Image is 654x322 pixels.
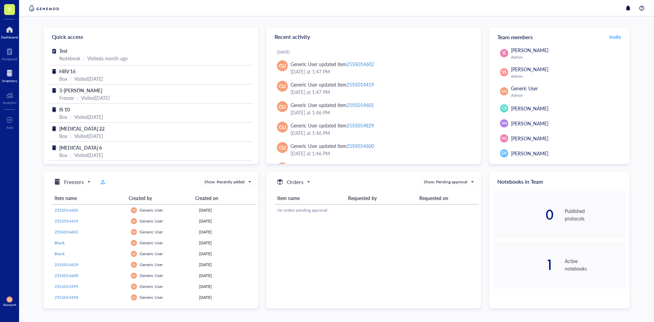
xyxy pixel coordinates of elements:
[511,105,548,112] span: [PERSON_NAME]
[511,55,623,60] div: Admin
[54,218,125,224] a: 25SS014419
[54,283,78,289] span: 25SS014599
[291,101,374,109] div: Generic User updated item
[64,178,84,186] h5: Freezers
[511,47,548,53] span: [PERSON_NAME]
[493,258,554,272] div: 1
[6,125,13,129] div: Add
[59,125,105,132] span: [MEDICAL_DATA] 22
[199,207,253,213] div: [DATE]
[272,139,476,160] a: GUGeneric User updated item25SS014600[DATE] at 1:46 PM
[199,294,253,301] div: [DATE]
[272,119,476,139] a: GUGeneric User updated item25SS014829[DATE] at 1:46 PM
[52,192,126,204] th: Item name
[132,209,135,212] span: GU
[54,207,78,213] span: 25SS014602
[291,122,374,129] div: Generic User updated item
[277,207,476,213] div: No orders pending approval
[609,31,621,42] button: Invite
[59,151,67,159] div: Box
[59,106,70,113] span: IS 10
[3,90,16,105] a: Analytics
[74,132,103,140] div: Visited [DATE]
[489,172,629,191] div: Notebooks in Team
[54,262,78,267] span: 25SS014829
[59,75,67,82] div: Box
[347,81,374,88] div: 25SS014419
[279,144,286,151] span: GU
[291,60,374,68] div: Generic User updated item
[54,240,65,246] span: Blank
[132,263,135,266] span: GU
[140,240,163,246] span: Generic User
[54,251,65,257] span: Blank
[74,151,103,159] div: Visited [DATE]
[609,33,621,40] span: Invite
[59,144,102,151] span: [MEDICAL_DATA] 6
[70,75,72,82] div: |
[54,240,125,246] a: Blank
[279,103,286,110] span: GU
[199,283,253,290] div: [DATE]
[54,229,78,235] span: 25SS014601
[417,192,479,204] th: Requested on
[59,113,67,121] div: Box
[70,113,72,121] div: |
[59,94,74,102] div: Freezer
[70,132,72,140] div: |
[511,85,538,92] span: Generic User
[275,192,345,204] th: Item name
[132,274,135,277] span: GU
[347,142,374,149] div: 25SS014600
[565,207,625,222] div: Published protocols
[59,68,76,75] span: HBV 16
[2,68,17,83] a: Inventory
[44,27,258,46] div: Quick access
[272,78,476,98] a: GUGeneric User updated item25SS014419[DATE] at 1:47 PM
[140,218,163,224] span: Generic User
[3,101,16,105] div: Analytics
[502,69,507,75] span: SS
[8,298,11,301] span: GU
[279,123,286,131] span: GU
[192,192,251,204] th: Created on
[291,142,374,150] div: Generic User updated item
[489,27,629,46] div: Team members
[272,98,476,119] a: GUGeneric User updated item25SS014601[DATE] at 1:46 PM
[54,207,125,213] a: 25SS014602
[54,273,125,279] a: 25SS014600
[2,46,17,61] a: Notebook
[291,109,470,116] div: [DATE] at 1:46 PM
[511,93,623,98] div: Admin
[501,150,507,156] span: DS
[291,150,470,157] div: [DATE] at 1:46 PM
[54,283,125,290] a: 25SS014599
[77,94,78,102] div: |
[511,66,548,73] span: [PERSON_NAME]
[132,242,135,244] span: GU
[345,192,416,204] th: Requested by
[424,179,467,185] div: Show: Pending approval
[140,207,163,213] span: Generic User
[59,47,67,54] span: Test
[54,251,125,257] a: Blank
[279,62,286,70] span: GU
[132,252,135,255] span: GU
[54,262,125,268] a: 25SS014829
[199,218,253,224] div: [DATE]
[277,49,476,55] div: [DATE]
[59,87,102,94] span: 3-[PERSON_NAME]
[27,4,61,12] img: genemod-logo
[74,113,103,121] div: Visited [DATE]
[81,94,110,102] div: Visited [DATE]
[501,121,507,126] span: AM
[291,68,470,75] div: [DATE] at 1:47 PM
[291,81,374,88] div: Generic User updated item
[502,50,506,56] span: JE
[347,61,374,67] div: 25SS014602
[199,262,253,268] div: [DATE]
[279,82,286,90] span: GU
[8,4,11,13] span: S
[74,75,103,82] div: Visited [DATE]
[199,229,253,235] div: [DATE]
